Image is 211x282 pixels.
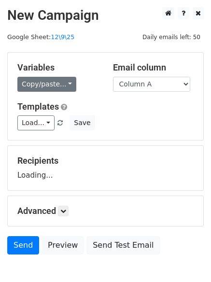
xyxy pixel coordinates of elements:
a: Send [7,236,39,254]
h5: Variables [17,62,98,73]
a: Send Test Email [86,236,160,254]
span: Daily emails left: 50 [139,32,204,42]
h5: Advanced [17,206,194,216]
div: Loading... [17,155,194,181]
a: Daily emails left: 50 [139,33,204,41]
a: Copy/paste... [17,77,76,92]
h5: Recipients [17,155,194,166]
a: Templates [17,101,59,112]
a: 12\9\25 [51,33,74,41]
h2: New Campaign [7,7,204,24]
h5: Email column [113,62,194,73]
a: Load... [17,115,55,130]
a: Preview [42,236,84,254]
small: Google Sheet: [7,33,74,41]
button: Save [70,115,95,130]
